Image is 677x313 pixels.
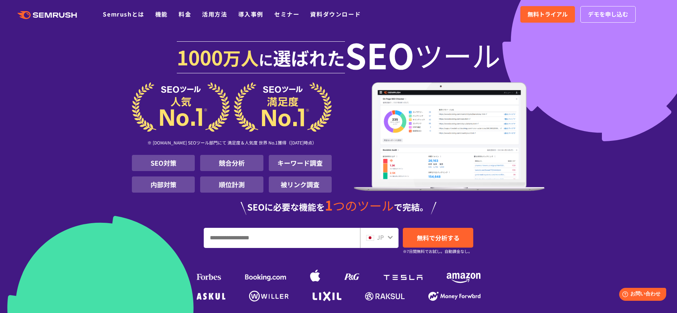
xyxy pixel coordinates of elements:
[132,132,332,155] div: ※ [DOMAIN_NAME] SEOツール部門にて 満足度＆人気度 世界 No.1獲得（[DATE]時点）
[310,10,361,18] a: 資料ダウンロード
[345,40,414,69] span: SEO
[414,40,501,69] span: ツール
[155,10,168,18] a: 機能
[269,176,332,193] li: 被リンク調査
[223,45,259,70] span: 万人
[613,285,669,305] iframe: Help widget launcher
[333,197,394,214] span: つのツール
[588,10,628,19] span: デモを申し込む
[259,49,273,70] span: に
[132,155,195,171] li: SEO対策
[238,10,263,18] a: 導入事例
[132,176,195,193] li: 内部対策
[274,10,299,18] a: セミナー
[520,6,575,23] a: 無料トライアル
[202,10,227,18] a: 活用方法
[325,195,333,215] span: 1
[394,201,428,213] span: で完結。
[403,228,473,248] a: 無料で分析する
[403,248,472,255] small: ※7日間無料でお試し。自動課金なし。
[417,233,460,242] span: 無料で分析する
[103,10,144,18] a: Semrushとは
[179,10,191,18] a: 料金
[204,228,360,248] input: URL、キーワードを入力してください
[580,6,636,23] a: デモを申し込む
[528,10,568,19] span: 無料トライアル
[200,176,263,193] li: 順位計測
[269,155,332,171] li: キーワード調査
[273,45,345,70] span: 選ばれた
[177,42,223,71] span: 1000
[377,233,384,241] span: JP
[200,155,263,171] li: 競合分析
[132,198,545,215] div: SEOに必要な機能を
